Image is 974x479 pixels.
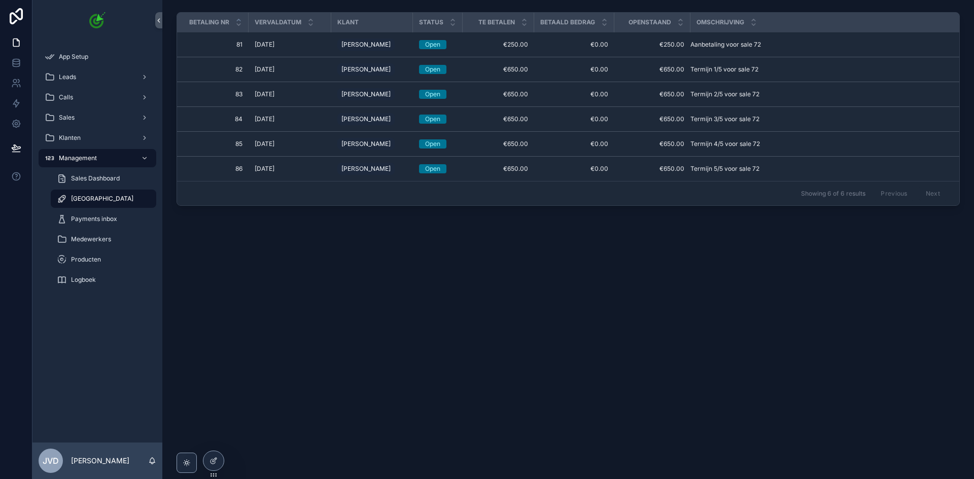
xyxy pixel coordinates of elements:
span: Termijn 2/5 voor sale 72 [690,90,759,98]
div: Open [425,90,440,99]
div: Open [425,115,440,124]
a: 86 [189,165,242,173]
span: [PERSON_NAME] [341,115,391,123]
span: Termijn 4/5 voor sale 72 [690,140,760,148]
span: jvd [43,455,59,467]
a: €650.00 [469,90,528,98]
a: €0.00 [540,65,608,73]
span: [PERSON_NAME] [341,165,391,173]
a: €250.00 [469,41,528,49]
span: [PERSON_NAME] [341,140,391,148]
span: [DATE] [255,140,274,148]
a: €0.00 [540,165,608,173]
a: Termijn 3/5 voor sale 72 [690,115,948,123]
a: [DATE] [255,65,325,73]
a: Medewerkers [51,230,156,248]
span: 82 [189,65,242,73]
a: €650.00 [469,65,528,73]
a: Termijn 2/5 voor sale 72 [690,90,948,98]
span: Payments inbox [71,215,117,223]
div: Open [425,40,440,49]
a: Open [419,65,457,74]
span: [DATE] [255,115,274,123]
a: 85 [189,140,242,148]
span: Termijn 5/5 voor sale 72 [690,165,759,173]
span: Producten [71,255,101,264]
span: [GEOGRAPHIC_DATA] [71,195,133,203]
a: Sales Dashboard [51,169,156,188]
span: Sales Dashboard [71,174,120,182]
a: Management [39,149,156,167]
span: Openstaand [629,18,671,26]
a: €0.00 [540,41,608,49]
a: €0.00 [540,90,608,98]
a: Open [419,40,457,49]
span: Medewerkers [71,235,111,243]
a: Open [419,164,457,173]
a: €250.00 [620,41,684,49]
span: Betaling nr [189,18,229,26]
span: Vervaldatum [255,18,301,26]
span: Termijn 1/5 voor sale 72 [690,65,758,73]
a: Open [419,139,457,149]
span: Logboek [71,276,96,284]
a: [DATE] [255,41,325,49]
span: Klant [337,18,359,26]
a: [GEOGRAPHIC_DATA] [51,190,156,208]
a: €650.00 [620,90,684,98]
span: Showing 6 of 6 results [801,190,865,198]
span: Termijn 3/5 voor sale 72 [690,115,759,123]
a: Payments inbox [51,210,156,228]
a: €650.00 [620,65,684,73]
a: [PERSON_NAME] [337,36,407,53]
span: €650.00 [620,140,684,148]
a: [PERSON_NAME] [337,86,407,102]
span: Sales [59,114,75,122]
span: €650.00 [469,140,528,148]
a: Producten [51,250,156,269]
a: [DATE] [255,115,325,123]
a: 81 [189,41,242,49]
a: [PERSON_NAME] [337,136,407,152]
a: €650.00 [620,115,684,123]
span: [PERSON_NAME] [341,41,391,49]
a: €650.00 [469,165,528,173]
span: [PERSON_NAME] [341,65,391,73]
a: Calls [39,88,156,106]
a: Klanten [39,129,156,147]
a: Open [419,90,457,99]
p: [PERSON_NAME] [71,456,129,466]
a: Sales [39,108,156,127]
a: [DATE] [255,140,325,148]
span: Management [59,154,97,162]
span: Status [419,18,443,26]
a: [PERSON_NAME] [337,161,407,177]
a: Termijn 4/5 voor sale 72 [690,140,948,148]
a: €0.00 [540,140,608,148]
span: Te betalen [478,18,515,26]
a: Termijn 5/5 voor sale 72 [690,165,948,173]
span: Betaald bedrag [540,18,595,26]
span: 84 [189,115,242,123]
div: scrollable content [32,41,162,302]
a: 83 [189,90,242,98]
a: €0.00 [540,115,608,123]
span: App Setup [59,53,88,61]
span: [DATE] [255,165,274,173]
span: [DATE] [255,65,274,73]
div: Open [425,65,440,74]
